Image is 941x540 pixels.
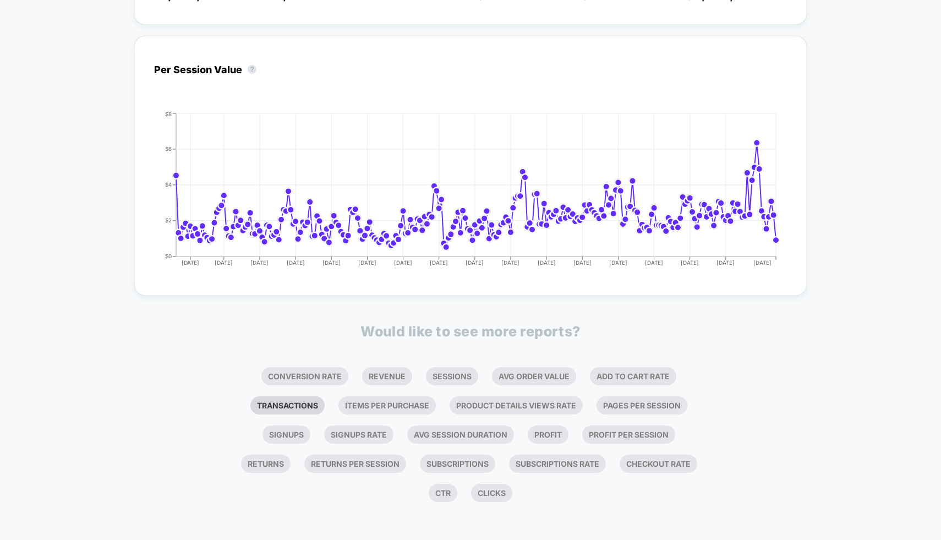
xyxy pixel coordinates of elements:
tspan: [DATE] [286,259,304,266]
li: Profit Per Session [582,426,675,444]
tspan: [DATE] [681,259,699,266]
tspan: $4 [165,182,172,188]
tspan: $8 [165,111,172,117]
tspan: [DATE] [250,259,269,266]
li: Avg Order Value [492,367,576,385]
li: Signups [262,426,310,444]
li: Profit [528,426,568,444]
li: Subscriptions Rate [509,455,606,473]
tspan: [DATE] [538,259,556,266]
p: Would like to see more reports? [360,323,581,340]
li: Subscriptions [420,455,495,473]
li: Items Per Purchase [338,396,436,414]
button: ? [248,65,256,74]
div: Per Session Value [154,64,262,75]
li: Pages Per Session [597,396,687,414]
tspan: $2 [165,217,172,224]
li: Revenue [362,367,412,385]
tspan: [DATE] [181,259,199,266]
tspan: [DATE] [502,259,520,266]
li: Conversion Rate [261,367,348,385]
li: Add To Cart Rate [590,367,676,385]
li: Returns [241,455,291,473]
tspan: [DATE] [430,259,448,266]
li: Transactions [250,396,325,414]
tspan: [DATE] [394,259,412,266]
li: Ctr [429,484,457,502]
li: Avg Session Duration [407,426,514,444]
tspan: [DATE] [466,259,484,266]
tspan: $6 [165,146,172,152]
tspan: [DATE] [573,259,592,266]
li: Sessions [426,367,478,385]
div: PER_SESSION_VALUE [143,111,776,276]
tspan: $0 [165,253,172,260]
li: Checkout Rate [620,455,697,473]
li: Product Details Views Rate [450,396,583,414]
li: Returns Per Session [304,455,406,473]
tspan: [DATE] [322,259,341,266]
tspan: [DATE] [215,259,233,266]
tspan: [DATE] [358,259,376,266]
tspan: [DATE] [609,259,627,266]
tspan: [DATE] [717,259,735,266]
li: Signups Rate [324,426,393,444]
tspan: [DATE] [645,259,663,266]
tspan: [DATE] [754,259,772,266]
li: Clicks [471,484,512,502]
